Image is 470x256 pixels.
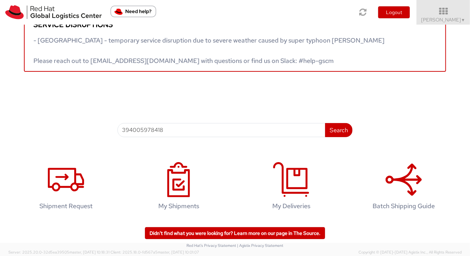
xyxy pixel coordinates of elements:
[133,203,224,210] h4: My Shipments
[421,17,465,23] span: [PERSON_NAME]
[69,250,109,255] span: master, [DATE] 10:18:31
[358,250,462,255] span: Copyright © [DATE]-[DATE] Agistix Inc., All Rights Reserved
[145,227,325,239] a: Didn't find what you were looking for? Learn more on our page in The Source.
[118,123,325,137] input: Enter the tracking number or ship request number (at least 4 chars)
[237,243,284,248] a: | Agistix Privacy Statement
[126,155,231,220] a: My Shipments
[158,250,199,255] span: master, [DATE] 10:01:07
[325,123,352,137] button: Search
[110,6,156,17] button: Need help?
[21,203,112,210] h4: Shipment Request
[5,5,102,19] img: rh-logistics-00dfa346123c4ec078e1.svg
[33,36,385,65] span: - [GEOGRAPHIC_DATA] - temporary service disruption due to severe weather caused by super typhoon ...
[33,21,437,28] h5: Service disruptions
[187,243,236,248] a: Red Hat's Privacy Statement
[8,250,109,255] span: Server: 2025.20.0-32d5ea39505
[358,203,449,210] h4: Batch Shipping Guide
[246,203,337,210] h4: My Deliveries
[378,6,410,18] button: Logout
[24,15,446,72] a: Service disruptions - [GEOGRAPHIC_DATA] - temporary service disruption due to severe weather caus...
[351,155,457,220] a: Batch Shipping Guide
[110,250,199,255] span: Client: 2025.18.0-fd567a5
[461,17,465,23] span: ▼
[13,155,119,220] a: Shipment Request
[239,155,344,220] a: My Deliveries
